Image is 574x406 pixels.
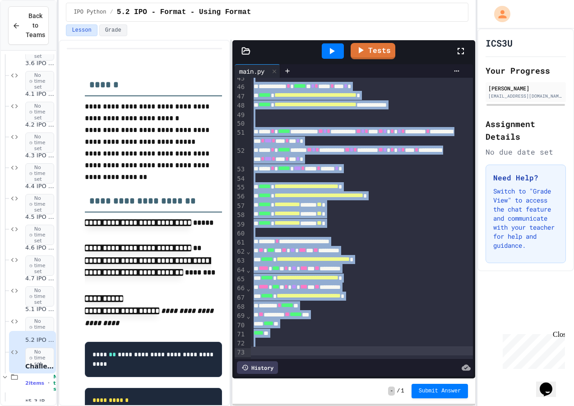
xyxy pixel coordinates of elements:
span: 2 items [25,380,44,386]
div: 59 [235,220,246,229]
span: 3.6 IPO - Circle Area & Circumference [25,60,54,67]
span: 1 [401,387,404,395]
span: Fold line [246,248,250,255]
div: 57 [235,202,246,211]
h1: ICS3U [486,37,513,49]
iframe: chat widget [536,370,565,397]
div: 51 [235,128,246,147]
button: Back to Teams [8,6,49,45]
span: - [388,387,395,396]
div: 61 [235,238,246,247]
button: Lesson [66,24,97,36]
span: No time set [25,194,54,215]
button: Grade [99,24,127,36]
button: Submit Answer [412,384,468,398]
div: History [237,361,278,374]
div: 60 [235,229,246,238]
h3: Need Help? [493,172,558,183]
div: 72 [235,339,246,348]
span: 5.1 IPO - Format - Average Marks [25,306,54,313]
span: Back to Teams [26,11,45,40]
span: Fold line [246,266,250,274]
iframe: chat widget [499,330,565,369]
h2: Assignment Details [486,118,566,143]
span: No time set [53,374,66,392]
div: 48 [235,101,246,110]
div: My Account [485,4,513,24]
div: 50 [235,119,246,128]
div: 56 [235,192,246,201]
span: 4.2 IPO - Numbers: Swap digits [25,121,54,129]
div: 58 [235,211,246,220]
span: 5.2 IPO - Format - Using Format [117,7,251,18]
span: No time set [25,102,54,123]
span: 5.2 IPO - Format - Using Format [25,336,54,344]
div: 73 [235,348,246,357]
div: 68 [235,302,246,312]
div: 52 [235,146,246,165]
div: 66 [235,284,246,293]
div: 63 [235,256,246,265]
p: Switch to "Grade View" to access the chat feature and communicate with your teacher for help and ... [493,187,558,250]
span: • [48,379,50,387]
a: Tests [351,43,395,59]
div: No due date set [486,146,566,157]
span: No time set [25,132,54,153]
div: [PERSON_NAME] [488,84,563,92]
span: No time set [25,317,54,338]
div: main.py [235,66,269,76]
span: IPO Python [74,9,106,16]
div: main.py [235,64,280,78]
div: 64 [235,266,246,275]
div: 54 [235,175,246,184]
div: 47 [235,92,246,101]
div: 67 [235,293,246,302]
h2: Your Progress [486,64,566,77]
span: *5.3 IPO - Format - Match Maker [25,398,54,406]
div: Chat with us now!Close [4,4,62,57]
span: No time set [25,225,54,245]
span: / [397,387,400,395]
span: Submit Answer [419,387,461,395]
div: 70 [235,321,246,330]
span: 4.1 IPO - Numbers: Two digits [25,90,54,98]
span: No time set [25,71,54,92]
span: 4.5 IPO - Numbers: Digit after decimal point [25,213,54,221]
div: 65 [235,275,246,284]
div: 46 [235,83,246,92]
span: 4.3 IPO - Numbers: Tens digit [25,152,54,160]
span: 4.7 IPO - Numbers: Total cost [25,275,54,283]
span: Fold line [246,285,250,292]
div: 53 [235,165,246,174]
div: 69 [235,312,246,321]
span: Challenges - Do Not Count [25,362,54,370]
div: 45 [235,74,246,83]
span: No time set [25,286,54,307]
span: 4.6 IPO - Numbers: Car route [25,244,54,252]
div: 62 [235,247,246,256]
div: 55 [235,183,246,192]
span: Fold line [246,312,250,320]
div: [EMAIL_ADDRESS][DOMAIN_NAME] [488,93,563,99]
span: No time set [25,163,54,184]
span: 4.4 IPO - Numbers: Sum of digits [25,183,54,190]
div: 49 [235,111,246,120]
span: No time set [25,348,54,368]
span: No time set [25,255,54,276]
div: 71 [235,330,246,339]
span: / [110,9,113,16]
